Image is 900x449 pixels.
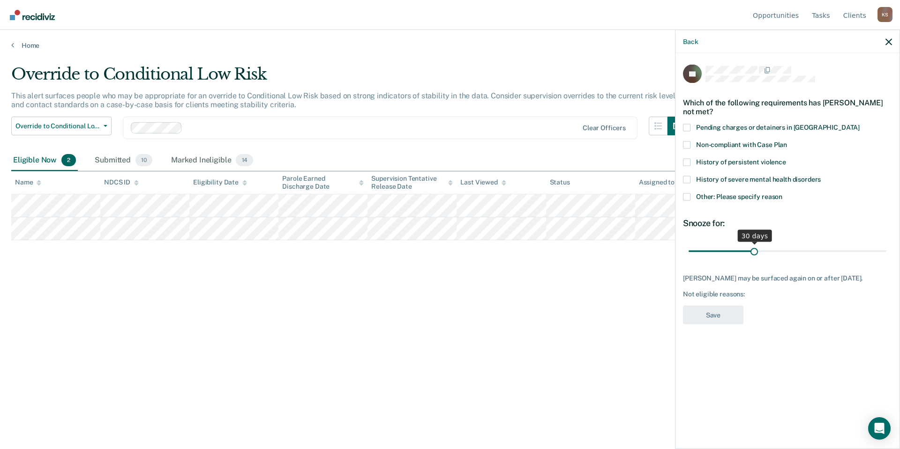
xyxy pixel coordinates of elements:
button: Profile dropdown button [877,7,892,22]
div: K S [877,7,892,22]
div: Eligible Now [11,150,78,171]
button: Back [683,37,698,45]
span: Pending charges or detainers in [GEOGRAPHIC_DATA] [696,123,860,131]
div: NDCS ID [104,178,139,186]
div: Eligibility Date [193,178,247,186]
span: 14 [236,154,253,166]
span: History of severe mental health disorders [696,175,821,183]
button: Save [683,305,743,324]
span: History of persistent violence [696,158,786,165]
span: Non-compliant with Case Plan [696,140,787,148]
div: Snooze for: [683,218,892,228]
a: Home [11,41,889,50]
div: Parole Earned Discharge Date [282,175,364,191]
div: Submitted [93,150,154,171]
div: Marked Ineligible [169,150,255,171]
div: Status [550,178,570,186]
div: Last Viewed [460,178,506,186]
p: This alert surfaces people who may be appropriate for an override to Conditional Low Risk based o... [11,91,679,109]
span: 10 [135,154,152,166]
div: Name [15,178,41,186]
span: Override to Conditional Low Risk [15,122,100,130]
img: Recidiviz [10,10,55,20]
div: 30 days [738,230,772,242]
div: Open Intercom Messenger [868,417,891,440]
span: Other: Please specify reason [696,192,782,200]
span: 2 [61,154,76,166]
div: Supervision Tentative Release Date [371,175,453,191]
div: Which of the following requirements has [PERSON_NAME] not met? [683,91,892,124]
div: Not eligible reasons: [683,290,892,298]
div: Assigned to [639,178,683,186]
div: Override to Conditional Low Risk [11,65,686,91]
div: Clear officers [583,124,626,132]
div: [PERSON_NAME] may be surfaced again on or after [DATE]. [683,274,892,282]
